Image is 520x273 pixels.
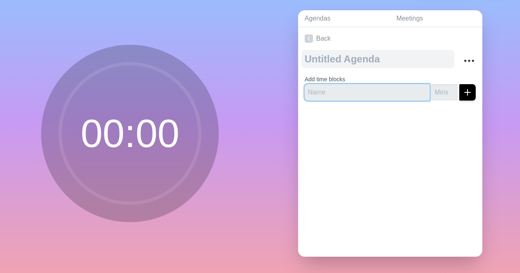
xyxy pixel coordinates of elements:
[431,84,458,101] input: Mins
[390,10,482,27] a: Meetings
[298,10,390,27] a: Agendas
[298,27,482,50] a: Back
[305,76,345,83] label: Add time blocks
[305,84,430,101] input: Name
[461,53,477,69] button: More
